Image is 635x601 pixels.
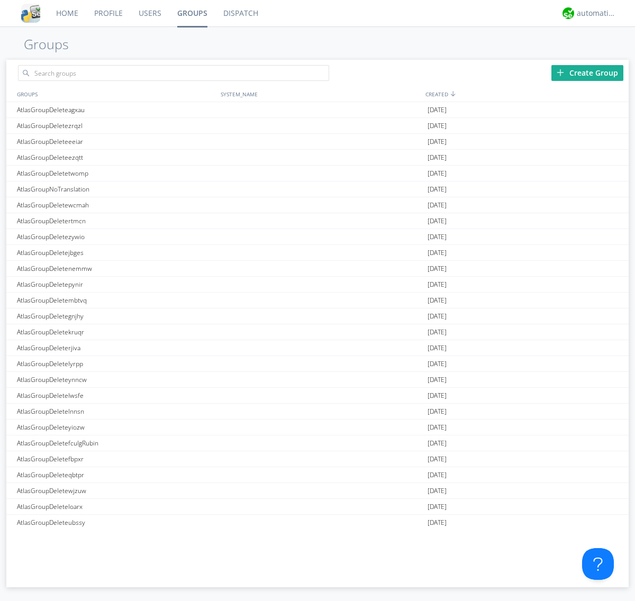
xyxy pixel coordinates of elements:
[428,277,447,293] span: [DATE]
[428,356,447,372] span: [DATE]
[14,483,218,498] div: AtlasGroupDeletewjzuw
[428,420,447,435] span: [DATE]
[14,197,218,213] div: AtlasGroupDeletewcmah
[14,166,218,181] div: AtlasGroupDeletetwomp
[428,451,447,467] span: [DATE]
[6,166,629,181] a: AtlasGroupDeletetwomp[DATE]
[6,245,629,261] a: AtlasGroupDeletejbges[DATE]
[428,181,447,197] span: [DATE]
[428,293,447,308] span: [DATE]
[428,467,447,483] span: [DATE]
[14,118,218,133] div: AtlasGroupDeletezrqzl
[423,86,629,102] div: CREATED
[428,388,447,404] span: [DATE]
[428,166,447,181] span: [DATE]
[6,404,629,420] a: AtlasGroupDeletelnnsn[DATE]
[14,404,218,419] div: AtlasGroupDeletelnnsn
[6,293,629,308] a: AtlasGroupDeletembtvq[DATE]
[6,229,629,245] a: AtlasGroupDeletezywio[DATE]
[6,197,629,213] a: AtlasGroupDeletewcmah[DATE]
[6,483,629,499] a: AtlasGroupDeletewjzuw[DATE]
[428,372,447,388] span: [DATE]
[6,499,629,515] a: AtlasGroupDeleteloarx[DATE]
[14,277,218,292] div: AtlasGroupDeletepynir
[428,404,447,420] span: [DATE]
[14,451,218,467] div: AtlasGroupDeletefbpxr
[14,150,218,165] div: AtlasGroupDeleteezqtt
[14,499,218,514] div: AtlasGroupDeleteloarx
[428,102,447,118] span: [DATE]
[6,150,629,166] a: AtlasGroupDeleteezqtt[DATE]
[14,308,218,324] div: AtlasGroupDeletegnjhy
[428,197,447,213] span: [DATE]
[14,213,218,229] div: AtlasGroupDeletertmcn
[428,499,447,515] span: [DATE]
[6,340,629,356] a: AtlasGroupDeleterjiva[DATE]
[428,483,447,499] span: [DATE]
[428,213,447,229] span: [DATE]
[14,324,218,340] div: AtlasGroupDeletekruqr
[428,515,447,531] span: [DATE]
[14,261,218,276] div: AtlasGroupDeletenemmw
[6,435,629,451] a: AtlasGroupDeletefculgRubin[DATE]
[14,372,218,387] div: AtlasGroupDeleteynncw
[14,134,218,149] div: AtlasGroupDeleteeeiar
[6,388,629,404] a: AtlasGroupDeletelwsfe[DATE]
[6,356,629,372] a: AtlasGroupDeletelyrpp[DATE]
[428,435,447,451] span: [DATE]
[582,548,614,580] iframe: Toggle Customer Support
[6,277,629,293] a: AtlasGroupDeletepynir[DATE]
[6,372,629,388] a: AtlasGroupDeleteynncw[DATE]
[557,69,564,76] img: plus.svg
[14,293,218,308] div: AtlasGroupDeletembtvq
[6,515,629,531] a: AtlasGroupDeleteubssy[DATE]
[428,324,447,340] span: [DATE]
[6,308,629,324] a: AtlasGroupDeletegnjhy[DATE]
[14,420,218,435] div: AtlasGroupDeleteyiozw
[428,245,447,261] span: [DATE]
[563,7,574,19] img: d2d01cd9b4174d08988066c6d424eccd
[6,261,629,277] a: AtlasGroupDeletenemmw[DATE]
[14,102,218,117] div: AtlasGroupDeleteagxau
[6,420,629,435] a: AtlasGroupDeleteyiozw[DATE]
[428,308,447,324] span: [DATE]
[6,324,629,340] a: AtlasGroupDeletekruqr[DATE]
[14,229,218,244] div: AtlasGroupDeletezywio
[14,435,218,451] div: AtlasGroupDeletefculgRubin
[21,4,40,23] img: cddb5a64eb264b2086981ab96f4c1ba7
[428,118,447,134] span: [DATE]
[14,340,218,356] div: AtlasGroupDeleterjiva
[14,515,218,530] div: AtlasGroupDeleteubssy
[14,181,218,197] div: AtlasGroupNoTranslation
[6,134,629,150] a: AtlasGroupDeleteeeiar[DATE]
[577,8,616,19] div: automation+atlas
[218,86,423,102] div: SYSTEM_NAME
[428,261,447,277] span: [DATE]
[428,340,447,356] span: [DATE]
[18,65,329,81] input: Search groups
[6,451,629,467] a: AtlasGroupDeletefbpxr[DATE]
[6,181,629,197] a: AtlasGroupNoTranslation[DATE]
[428,134,447,150] span: [DATE]
[6,118,629,134] a: AtlasGroupDeletezrqzl[DATE]
[14,245,218,260] div: AtlasGroupDeletejbges
[6,213,629,229] a: AtlasGroupDeletertmcn[DATE]
[14,467,218,482] div: AtlasGroupDeleteqbtpr
[428,229,447,245] span: [DATE]
[6,467,629,483] a: AtlasGroupDeleteqbtpr[DATE]
[14,356,218,371] div: AtlasGroupDeletelyrpp
[551,65,623,81] div: Create Group
[6,102,629,118] a: AtlasGroupDeleteagxau[DATE]
[14,86,215,102] div: GROUPS
[428,150,447,166] span: [DATE]
[14,388,218,403] div: AtlasGroupDeletelwsfe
